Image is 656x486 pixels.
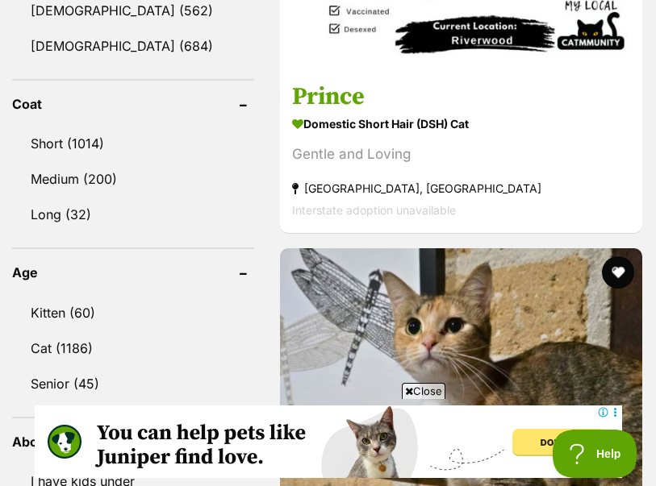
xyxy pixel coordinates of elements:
[12,97,254,111] header: Coat
[292,177,630,199] strong: [GEOGRAPHIC_DATA], [GEOGRAPHIC_DATA]
[12,331,254,365] a: Cat (1186)
[292,143,630,165] div: Gentle and Loving
[35,405,622,478] iframe: Advertisement
[602,256,634,289] button: favourite
[292,112,630,135] strong: Domestic Short Hair (DSH) Cat
[12,197,254,231] a: Long (32)
[12,265,254,280] header: Age
[553,430,640,478] iframe: Help Scout Beacon - Open
[292,81,630,112] h3: Prince
[280,69,642,233] a: Prince Domestic Short Hair (DSH) Cat Gentle and Loving [GEOGRAPHIC_DATA], [GEOGRAPHIC_DATA] Inter...
[12,296,254,330] a: Kitten (60)
[12,29,254,63] a: [DEMOGRAPHIC_DATA] (684)
[12,367,254,401] a: Senior (45)
[12,127,254,160] a: Short (1014)
[12,162,254,196] a: Medium (200)
[292,203,456,217] span: Interstate adoption unavailable
[402,383,445,399] span: Close
[12,434,254,449] header: About my home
